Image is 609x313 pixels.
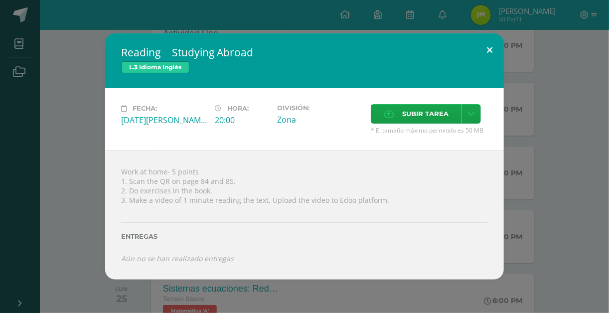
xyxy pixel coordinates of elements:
i: Aún no se han realizado entregas [121,254,234,263]
div: 20:00 [215,115,269,126]
label: Entregas [121,233,488,240]
div: [DATE][PERSON_NAME] [121,115,207,126]
h2: Reading  Studying Abroad [121,45,488,59]
span: Hora: [227,105,249,112]
span: Subir tarea [402,105,449,123]
div: Zona [277,114,363,125]
span: * El tamaño máximo permitido es 50 MB [371,126,488,135]
span: L.3 Idioma Inglés [121,61,189,73]
label: División: [277,104,363,112]
div: Work at home- 5 points 1. Scan the QR on page 84 and 85. 2. Do exercises in the book. 3. Make a v... [105,151,504,280]
span: Fecha: [133,105,157,112]
button: Close (Esc) [475,33,504,67]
